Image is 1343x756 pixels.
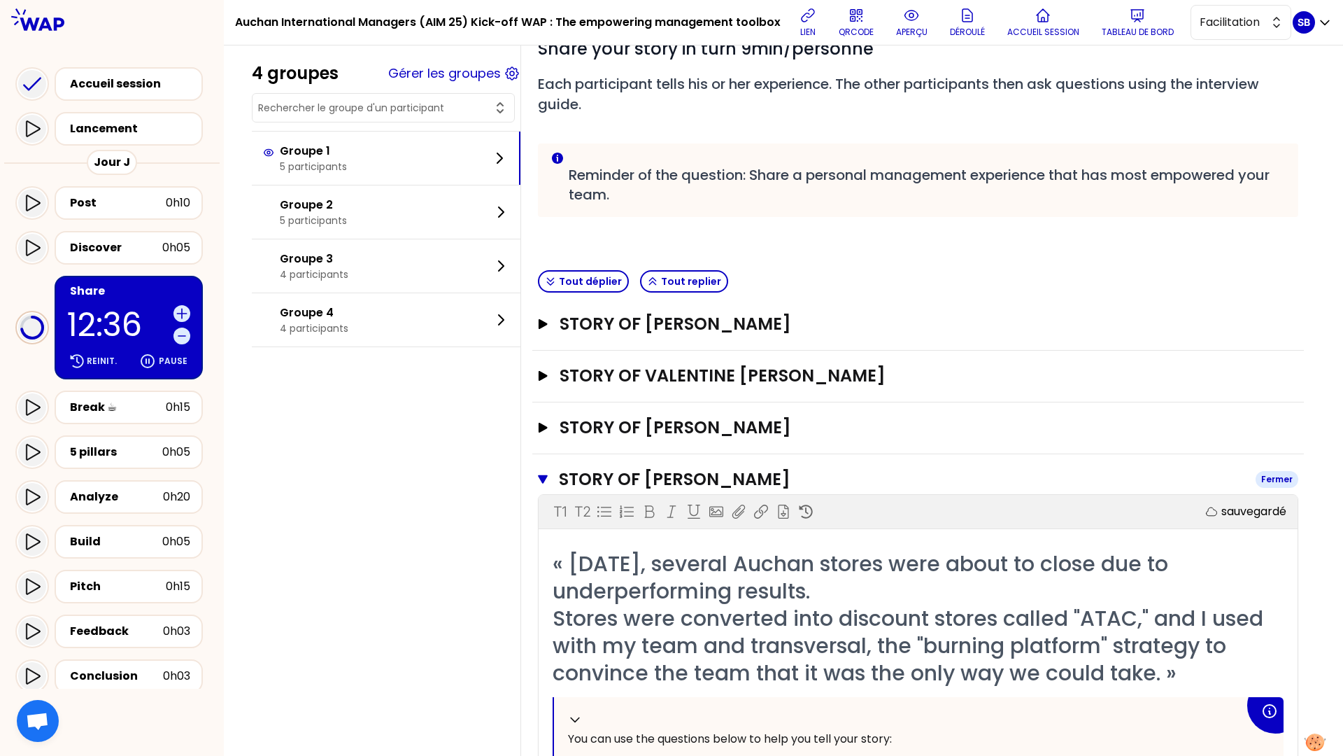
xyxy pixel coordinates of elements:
[1096,1,1179,43] button: Tableau de bord
[70,444,162,461] div: 5 pillars
[538,365,1298,387] button: STORY OF Valentine [PERSON_NAME]
[280,197,347,213] p: Groupe 2
[258,101,492,115] input: Rechercher le groupe d'un participant
[896,27,928,38] p: aperçu
[280,321,348,335] p: 4 participants
[70,578,166,595] div: Pitch
[162,239,190,256] div: 0h05
[538,416,1298,439] button: STORY OF [PERSON_NAME]
[70,489,163,505] div: Analyze
[70,623,163,640] div: Feedback
[890,1,933,43] button: aperçu
[70,283,190,300] div: Share
[538,313,1298,335] button: STORY OF [PERSON_NAME]
[839,27,874,38] p: QRCODE
[1002,1,1085,43] button: Accueil session
[1293,11,1332,34] button: SB
[950,27,985,38] p: Déroulé
[166,578,190,595] div: 0h15
[1221,503,1286,520] p: sauvegardé
[70,239,162,256] div: Discover
[163,489,190,505] div: 0h20
[568,731,892,747] span: You can use the questions below to help you tell your story:
[553,549,1269,688] span: « [DATE], several Auchan stores were about to close due to underperforming results. Stores were c...
[800,27,816,38] p: lien
[1200,14,1263,31] span: Facilitation
[17,700,59,742] div: Open chat
[569,165,1273,204] span: Reminder of the question: Share a personal management experience that has most empowered your team.
[87,150,137,175] div: Jour J
[70,533,162,550] div: Build
[388,64,501,83] button: Gérer les groupes
[944,1,990,43] button: Déroulé
[70,120,196,137] div: Lancement
[163,668,190,685] div: 0h03
[538,37,874,60] span: Share your story in turn 9min/personne
[280,304,348,321] p: Groupe 4
[163,623,190,640] div: 0h03
[280,160,347,174] p: 5 participants
[538,74,1263,114] span: Each participant tells his or her experience. The other participants then ask questions using the...
[538,468,1298,491] button: STORY OF [PERSON_NAME]Fermer
[280,143,347,160] p: Groupe 1
[560,416,1249,439] h3: STORY OF [PERSON_NAME]
[252,62,339,85] div: 4 groupes
[280,267,348,281] p: 4 participants
[1191,5,1291,40] button: Facilitation
[640,270,728,293] button: Tout replier
[1007,27,1079,38] p: Accueil session
[162,533,190,550] div: 0h05
[553,502,567,521] p: T1
[70,195,166,211] div: Post
[70,668,163,685] div: Conclusion
[67,309,168,341] p: 12:36
[159,356,187,367] p: Pause
[574,502,590,521] p: T2
[794,1,822,43] button: lien
[87,356,117,367] p: Reinit.
[1256,471,1298,488] div: Fermer
[166,195,190,211] div: 0h10
[559,468,1244,491] h3: STORY OF [PERSON_NAME]
[162,444,190,461] div: 0h05
[538,270,629,293] button: Tout déplier
[833,1,879,43] button: QRCODE
[1102,27,1174,38] p: Tableau de bord
[280,213,347,227] p: 5 participants
[560,365,1249,387] h3: STORY OF Valentine [PERSON_NAME]
[70,76,196,92] div: Accueil session
[166,399,190,416] div: 0h15
[1298,15,1310,29] p: SB
[70,399,166,416] div: Break ☕
[280,251,348,267] p: Groupe 3
[560,313,1249,335] h3: STORY OF [PERSON_NAME]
